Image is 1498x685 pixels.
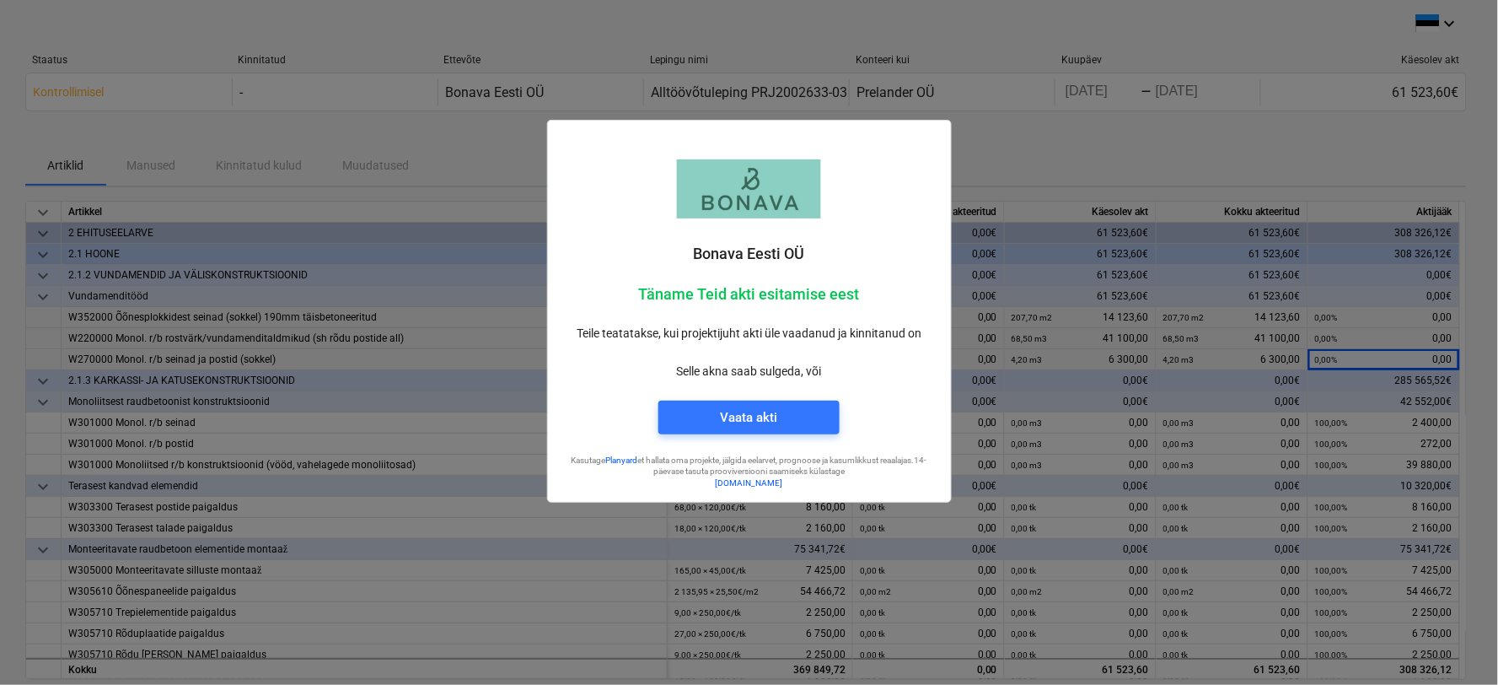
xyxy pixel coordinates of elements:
p: Selle akna saab sulgeda, või [561,363,937,380]
p: Bonava Eesti OÜ [561,244,937,264]
a: [DOMAIN_NAME] [716,478,783,488]
div: Vaata akti [721,407,778,429]
button: Vaata akti [658,401,840,434]
p: Kasutage et hallata oma projekte, jälgida eelarvet, prognoose ja kasumlikkust reaalajas. 14-päeva... [561,455,937,477]
p: Teile teatatakse, kui projektijuht akti üle vaadanud ja kinnitanud on [561,325,937,342]
p: Täname Teid akti esitamise eest [561,284,937,305]
a: Planyard [606,456,638,465]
